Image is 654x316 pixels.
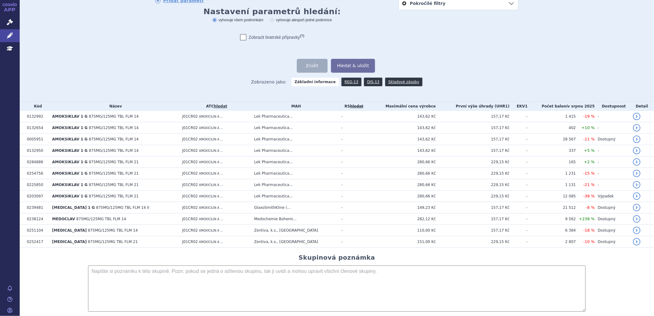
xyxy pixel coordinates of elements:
[595,168,630,179] td: -
[367,111,436,122] td: 143,62 Kč
[595,102,630,111] th: Dostupnost
[510,134,528,145] td: -
[510,225,528,236] td: -
[436,191,510,202] td: 229,15 Kč
[579,217,595,221] span: +238 %
[436,156,510,168] td: 229,15 Kč
[182,183,198,187] span: J01CR02
[510,191,528,202] td: -
[52,217,75,221] span: MEDOCLAV
[338,102,366,111] th: RS
[251,78,287,86] span: Zobrazeno jako:
[583,182,595,187] span: -21 %
[583,171,595,176] span: -15 %
[583,194,595,198] span: -38 %
[510,122,528,134] td: -
[584,160,595,164] span: +2 %
[24,156,49,168] td: 0284886
[251,191,338,202] td: Lek Pharmaceutica...
[24,134,49,145] td: 0005951
[528,236,576,248] td: 2 807
[251,156,338,168] td: Lek Pharmaceutica...
[510,111,528,122] td: -
[367,191,436,202] td: 280,66 Kč
[633,124,640,132] a: detail
[24,236,49,248] td: 0252417
[155,9,389,14] h3: Nastavení parametrů hledání:
[89,183,139,187] span: 875MG/125MG TBL FLM 21
[240,34,305,40] label: Zobrazit bratrské přípravky
[199,195,223,198] span: AMOXICILIN A ...
[510,202,528,213] td: -
[338,156,366,168] td: -
[510,236,528,248] td: -
[595,179,630,191] td: -
[633,204,640,211] a: detail
[24,191,49,202] td: 0203097
[528,122,576,134] td: 402
[338,145,366,156] td: -
[52,126,87,130] span: AMOKSIKLAV 1 G
[367,145,436,156] td: 143,62 Kč
[367,179,436,191] td: 280,66 Kč
[338,213,366,225] td: -
[24,168,49,179] td: 0254756
[338,168,366,179] td: -
[52,137,87,141] span: AMOKSIKLAV 1 G
[528,225,576,236] td: 6 384
[199,126,223,130] span: AMOXICILIN A ...
[199,115,223,118] span: AMOXICILIN A ...
[528,111,576,122] td: 1 415
[595,156,630,168] td: -
[364,78,382,86] a: DIS-13
[212,18,263,22] label: vyhovuje všem podmínkám
[24,179,49,191] td: 0225850
[179,102,251,111] th: ATC
[436,145,510,156] td: 157,17 Kč
[88,240,138,244] span: 875MG/125MG TBL FLM 21
[583,137,595,141] span: -11 %
[633,181,640,188] a: detail
[199,160,223,164] span: AMOXICILIN A ...
[251,213,338,225] td: Medochemie Bohemi...
[24,102,49,111] th: Kód
[338,111,366,122] td: -
[583,228,595,233] span: -18 %
[595,122,630,134] td: -
[251,225,338,236] td: Zentiva, k.s., [GEOGRAPHIC_DATA]
[251,122,338,134] td: Lek Pharmaceutica...
[182,148,198,153] span: J01CR02
[584,148,595,153] span: +5 %
[436,102,510,111] th: První výše úhrady (UHR1)
[367,236,436,248] td: 151,00 Kč
[182,240,198,244] span: J01CR02
[338,191,366,202] td: -
[251,168,338,179] td: Lek Pharmaceutica...
[338,225,366,236] td: -
[586,205,595,210] span: -8 %
[52,148,87,153] span: AMOKSIKLAV 1 G
[436,134,510,145] td: 157,17 Kč
[182,160,198,164] span: J01CR02
[338,134,366,145] td: -
[24,111,49,122] td: 0132992
[338,122,366,134] td: -
[199,172,223,175] span: AMOXICILIN A ...
[581,125,595,130] span: +10 %
[89,148,139,153] span: 875MG/125MG TBL FLM 14
[24,145,49,156] td: 0132950
[367,168,436,179] td: 280,66 Kč
[299,254,375,261] h2: Skupinová poznámka
[49,102,179,111] th: Název
[633,158,640,166] a: detail
[595,202,630,213] td: Dostupný
[436,111,510,122] td: 157,17 Kč
[182,205,198,210] span: J01CR02
[367,202,436,213] td: 149,23 Kč
[583,114,595,119] span: -19 %
[214,104,227,108] a: hledat
[436,122,510,134] td: 157,17 Kč
[595,134,630,145] td: Dostupný
[52,205,95,210] span: [MEDICAL_DATA] 1 G
[436,179,510,191] td: 229,15 Kč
